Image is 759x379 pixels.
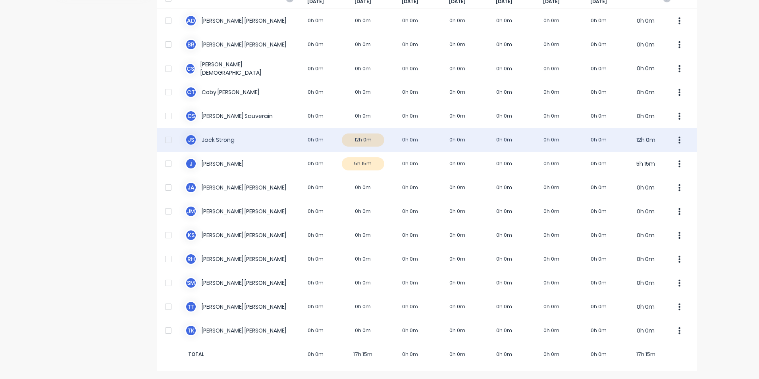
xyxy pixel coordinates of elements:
span: 17h 15m [622,351,669,358]
span: 0h 0m [481,351,528,358]
span: 0h 0m [433,351,481,358]
span: 0h 0m [292,351,339,358]
span: TOTAL [185,351,292,358]
span: 0h 0m [528,351,575,358]
span: 0h 0m [387,351,434,358]
span: 0h 0m [575,351,622,358]
span: 17h 15m [339,351,387,358]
